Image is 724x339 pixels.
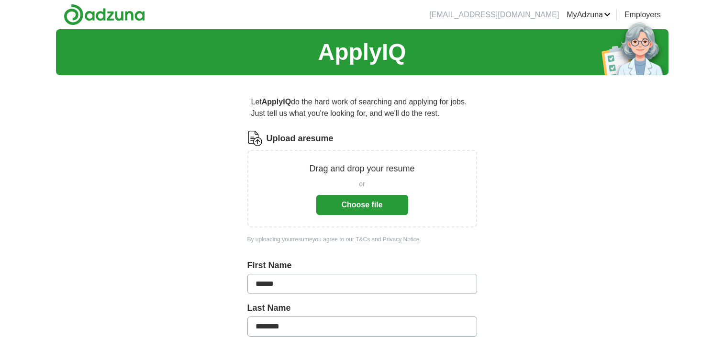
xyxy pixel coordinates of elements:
li: [EMAIL_ADDRESS][DOMAIN_NAME] [429,9,559,21]
a: MyAdzuna [567,9,611,21]
label: Last Name [247,302,477,315]
a: Privacy Notice [383,236,420,243]
label: First Name [247,259,477,272]
button: Choose file [316,195,408,215]
a: T&Cs [356,236,370,243]
label: Upload a resume [267,132,334,145]
h1: ApplyIQ [318,35,406,69]
p: Drag and drop your resume [309,162,414,175]
img: Adzuna logo [64,4,145,25]
p: Let do the hard work of searching and applying for jobs. Just tell us what you're looking for, an... [247,92,477,123]
img: CV Icon [247,131,263,146]
strong: ApplyIQ [262,98,291,106]
span: or [359,179,365,189]
a: Employers [624,9,661,21]
div: By uploading your resume you agree to our and . [247,235,477,244]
